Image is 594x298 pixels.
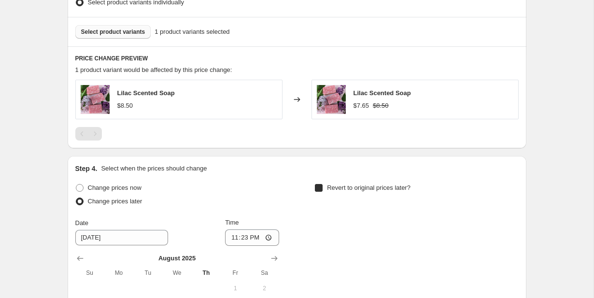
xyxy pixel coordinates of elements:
[101,164,207,173] p: Select when the prices should change
[221,281,250,296] button: Friday August 1 2025
[225,229,279,246] input: 12:00
[75,219,88,227] span: Date
[75,55,519,62] h6: PRICE CHANGE PREVIEW
[75,230,168,245] input: 8/28/2025
[327,184,410,191] span: Revert to original prices later?
[79,269,100,277] span: Su
[133,265,162,281] th: Tuesday
[196,269,217,277] span: Th
[73,252,87,265] button: Show previous month, July 2025
[225,269,246,277] span: Fr
[268,252,281,265] button: Show next month, September 2025
[250,265,279,281] th: Saturday
[254,284,275,292] span: 2
[373,101,389,111] strike: $8.50
[192,265,221,281] th: Thursday
[88,198,142,205] span: Change prices later
[137,269,158,277] span: Tu
[75,25,151,39] button: Select product variants
[254,269,275,277] span: Sa
[225,219,239,226] span: Time
[88,184,141,191] span: Change prices now
[81,28,145,36] span: Select product variants
[221,265,250,281] th: Friday
[75,164,98,173] h2: Step 4.
[354,101,369,111] div: $7.65
[225,284,246,292] span: 1
[117,101,133,111] div: $8.50
[75,265,104,281] th: Sunday
[166,269,187,277] span: We
[155,27,229,37] span: 1 product variants selected
[75,127,102,141] nav: Pagination
[81,85,110,114] img: FreshLilac2024_80x.jpg
[117,89,175,97] span: Lilac Scented Soap
[250,281,279,296] button: Saturday August 2 2025
[317,85,346,114] img: FreshLilac2024_80x.jpg
[104,265,133,281] th: Monday
[75,66,232,73] span: 1 product variant would be affected by this price change:
[108,269,129,277] span: Mo
[354,89,411,97] span: Lilac Scented Soap
[162,265,191,281] th: Wednesday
